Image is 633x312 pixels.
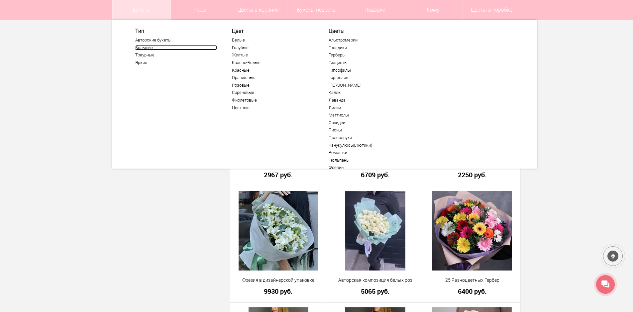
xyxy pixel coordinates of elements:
[329,60,410,65] a: Гиацинты
[232,52,314,58] a: Желтые
[329,52,410,58] a: Герберы
[329,75,410,80] a: Гортензия
[239,191,318,271] img: Фрезия в дизайнерской упаковке
[329,45,410,50] a: Гвоздики
[329,127,410,133] a: Пионы
[329,98,410,103] a: Лаванда
[329,165,410,170] a: Фрезии
[135,60,217,65] a: Яркие
[428,171,516,178] a: 2250 руб.
[135,28,217,34] span: Тип
[329,135,410,140] a: Подсолнухи
[232,83,314,88] a: Розовые
[329,158,410,163] a: Тюльпаны
[329,150,410,155] a: Ромашки
[345,191,405,271] img: Авторская композиция белых роз
[232,105,314,111] a: Цветные
[232,90,314,95] a: Сиреневые
[235,171,323,178] a: 2967 руб.
[329,113,410,118] a: Маттиолы
[331,277,419,284] a: Авторская композиция белых роз
[329,120,410,125] a: Орхидеи
[235,277,323,284] a: Фрезия в дизайнерской упаковке
[329,28,410,34] a: Цветы
[135,45,217,50] a: Большие
[329,38,410,43] a: Альстромерии
[232,75,314,80] a: Оранжевые
[235,288,323,295] a: 9930 руб.
[232,38,314,43] a: Белые
[232,28,314,34] span: Цвет
[331,171,419,178] a: 6709 руб.
[329,143,410,148] a: Ранукулюсы(Лютики)
[329,68,410,73] a: Гипсофилы
[329,90,410,95] a: Каллы
[428,288,516,295] a: 6400 руб.
[232,60,314,65] a: Красно-Белые
[232,68,314,73] a: Красные
[135,52,217,58] a: Траурные
[135,38,217,43] a: Авторские букеты
[232,98,314,103] a: Фиолетовые
[329,105,410,111] a: Лилии
[428,277,516,284] a: 25 Разноцветных Гербер
[432,191,512,271] img: 25 Разноцветных Гербер
[232,45,314,50] a: Голубые
[331,288,419,295] a: 5065 руб.
[329,83,410,88] a: [PERSON_NAME]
